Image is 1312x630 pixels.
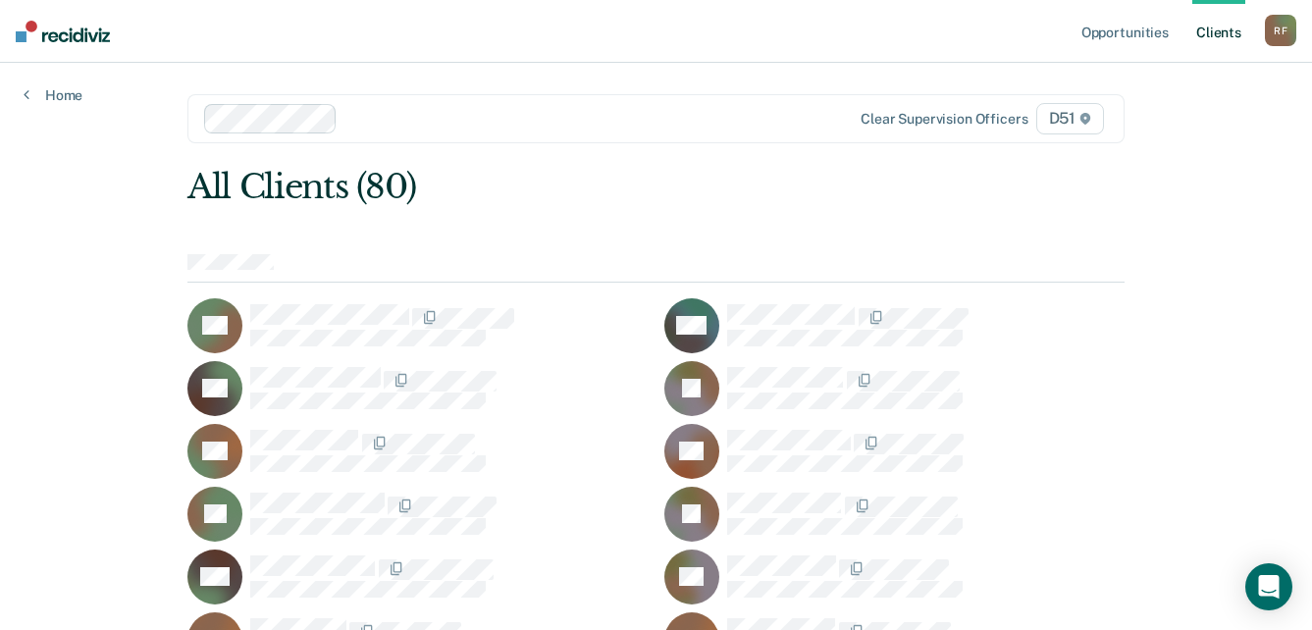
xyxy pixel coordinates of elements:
span: D51 [1036,103,1104,134]
a: Home [24,86,82,104]
div: R F [1265,15,1296,46]
img: Recidiviz [16,21,110,42]
div: Clear supervision officers [861,111,1027,128]
button: RF [1265,15,1296,46]
div: Open Intercom Messenger [1245,563,1292,610]
div: All Clients (80) [187,167,937,207]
